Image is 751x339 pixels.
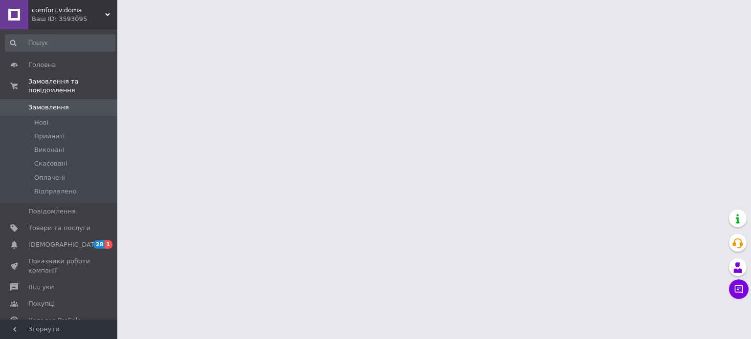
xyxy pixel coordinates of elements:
input: Пошук [5,34,115,52]
span: Нові [34,118,48,127]
button: Чат з покупцем [729,279,749,299]
span: 1 [105,240,112,249]
span: Каталог ProSale [28,316,81,325]
span: Показники роботи компанії [28,257,90,275]
span: Виконані [34,146,65,154]
span: [DEMOGRAPHIC_DATA] [28,240,101,249]
span: Скасовані [34,159,67,168]
span: 28 [93,240,105,249]
span: Покупці [28,299,55,308]
span: Відгуки [28,283,54,292]
span: comfort.v.doma [32,6,105,15]
span: Головна [28,61,56,69]
div: Ваш ID: 3593095 [32,15,117,23]
span: Замовлення та повідомлення [28,77,117,95]
span: Відправлено [34,187,77,196]
span: Повідомлення [28,207,76,216]
span: Товари та послуги [28,224,90,233]
span: Прийняті [34,132,65,141]
span: Оплачені [34,173,65,182]
span: Замовлення [28,103,69,112]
